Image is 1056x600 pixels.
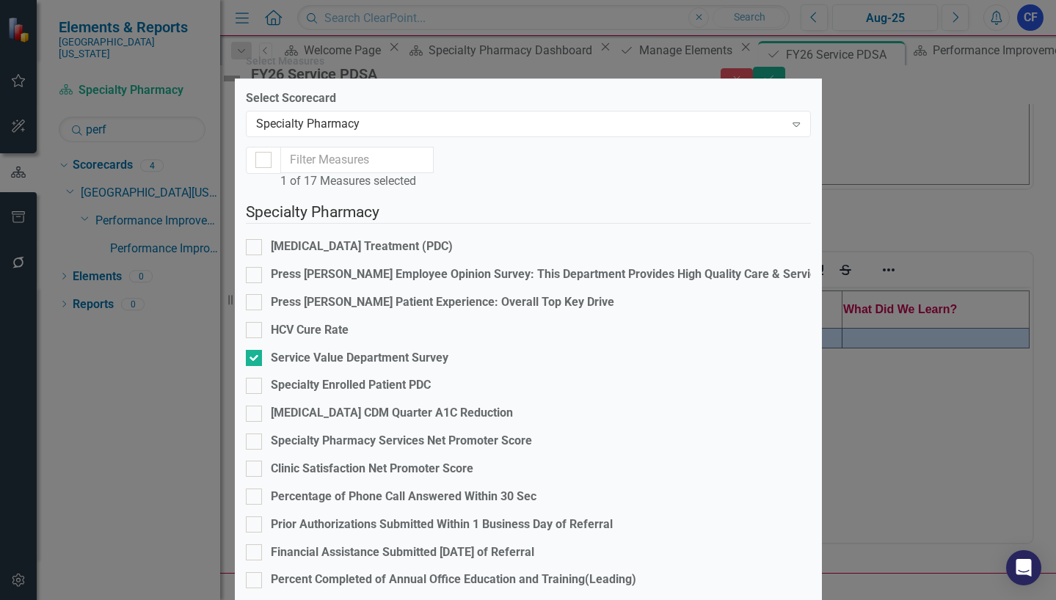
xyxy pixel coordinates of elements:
[246,90,811,107] label: Select Scorecard
[129,24,254,361] td: "They had a rough start understanding getting authorization needed to bill on the hospital side. ...
[5,7,134,37] span: Were We Successful in Implementation?
[271,405,513,422] div: [MEDICAL_DATA] CDM Quarter A1C Reduction
[256,115,785,132] div: Specialty Pharmacy
[4,24,129,361] td: Specialty Pharmacy Team
[271,489,536,505] div: Percentage of Phone Call Answered Within 30 Sec
[130,8,235,20] span: What is the Problem?
[246,201,811,224] legend: Specialty Pharmacy
[271,238,453,255] div: [MEDICAL_DATA] Treatment (PDC)
[1006,550,1041,585] div: Open Intercom Messenger
[271,266,823,283] div: Press [PERSON_NAME] Employee Opinion Survey: This Department Provides High Quality Care & Service
[271,516,613,533] div: Prior Authorizations Submitted Within 1 Business Day of Referral
[271,433,532,450] div: Specialty Pharmacy Services Net Promoter Score
[255,8,357,20] span: Root Cause Analysis
[271,322,349,339] div: HCV Cure Rate
[254,24,379,361] td: Adapting to new processes and learning the insides and outs of prior auths took time. We worked c...
[204,17,299,29] strong: What is the Action?
[271,461,473,478] div: Clinic Satisfaction Net Promoter Score
[5,8,79,20] span: Team Members
[271,571,636,588] div: Percent Completed of Annual Office Education and Training(Leading)
[192,16,306,29] span: What Did We Learn?
[302,8,358,37] strong: Action Item Start Date
[271,544,534,561] div: Financial Assistance Submitted [DATE] of Referral
[280,147,434,174] input: Filter Measures
[5,17,84,29] span: Owner of Action
[271,377,431,394] div: Specialty Enrolled Patient PDC
[192,7,371,37] span: Describe the Modification to the Plan or Steps to Sustain.
[271,294,614,311] div: Press [PERSON_NAME] Patient Experience: Overall Top Key Drive
[5,16,186,29] span: Adopt, Adapt, or Abandon Plan?
[246,56,324,67] div: Select Measures
[271,350,448,367] div: Service Value Department Survey
[280,173,434,190] div: 1 of 17 Measures selected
